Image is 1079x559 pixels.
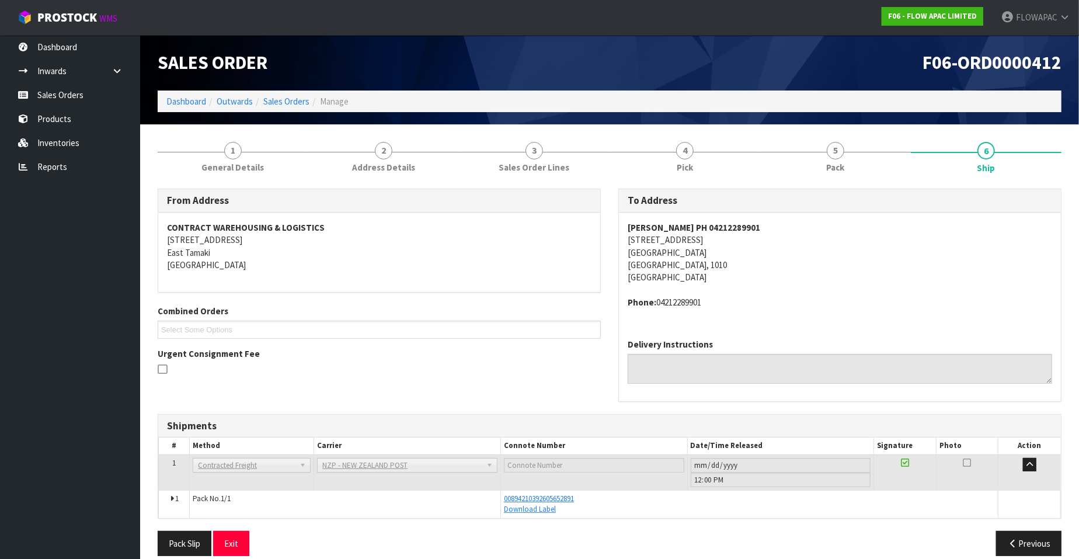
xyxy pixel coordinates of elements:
label: Combined Orders [158,305,228,317]
button: Exit [213,531,249,556]
span: 3 [525,142,543,159]
label: Urgent Consignment Fee [158,348,260,360]
span: F06-ORD0000412 [923,51,1061,74]
th: Carrier [314,438,501,454]
a: Sales Orders [263,96,309,107]
span: Pack [827,161,845,173]
span: Contracted Freight [198,459,295,473]
span: 1 [175,494,179,504]
h3: To Address [628,195,1052,206]
th: Date/Time Released [687,438,874,454]
th: # [159,438,190,454]
input: Connote Number [504,458,684,473]
a: Dashboard [166,96,206,107]
span: Sales Order [158,51,267,74]
span: Ship [977,162,996,174]
img: cube-alt.png [18,10,32,25]
th: Method [190,438,314,454]
td: Pack No. [190,490,501,518]
span: ProStock [37,10,97,25]
strong: F06 - FLOW APAC LIMITED [888,11,977,21]
span: 4 [676,142,694,159]
label: Delivery Instructions [628,338,713,350]
span: NZP - NEW ZEALAND POST [322,459,482,473]
span: 6 [977,142,995,159]
span: General Details [202,161,264,173]
a: 00894210392605652891 [504,494,574,504]
h3: From Address [167,195,591,206]
strong: CONTRACT WAREHOUSING & LOGISTICS [167,222,325,233]
button: Pack Slip [158,531,211,556]
span: 1/1 [221,494,231,504]
small: WMS [99,13,117,24]
span: Manage [320,96,349,107]
strong: [PERSON_NAME] PH 04212289901 [628,222,760,233]
th: Photo [936,438,998,454]
a: Download Label [504,504,556,514]
address: 04212289901 [628,296,1052,308]
th: Action [998,438,1061,454]
span: 2 [375,142,392,159]
button: Previous [996,531,1061,556]
span: 5 [827,142,844,159]
address: [STREET_ADDRESS] East Tamaki [GEOGRAPHIC_DATA] [167,221,591,272]
span: Sales Order Lines [499,161,570,173]
span: 1 [172,458,176,468]
th: Connote Number [501,438,688,454]
th: Signature [874,438,937,454]
a: Outwards [217,96,253,107]
span: FLOWAPAC [1016,12,1057,23]
strong: phone [628,297,656,308]
address: [STREET_ADDRESS] [GEOGRAPHIC_DATA] [GEOGRAPHIC_DATA], 1010 [GEOGRAPHIC_DATA] [628,221,1052,284]
span: 1 [224,142,242,159]
span: Address Details [352,161,415,173]
h3: Shipments [167,421,1052,432]
span: Pick [677,161,693,173]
